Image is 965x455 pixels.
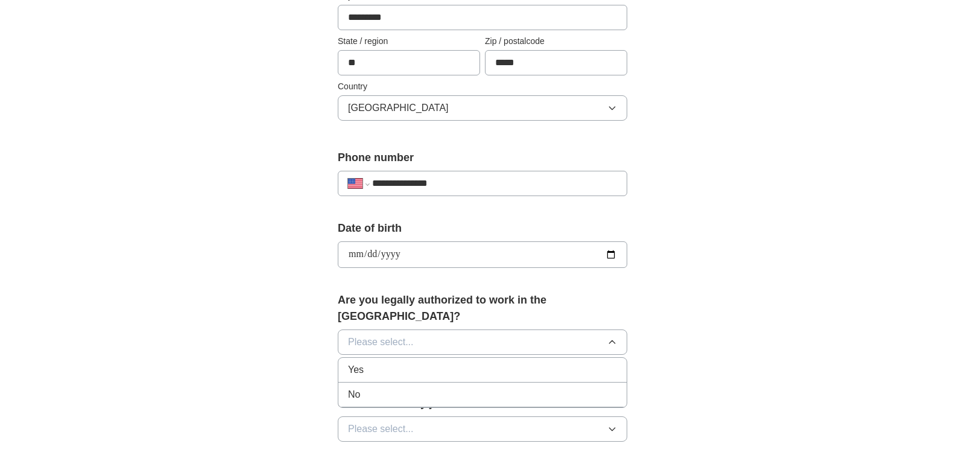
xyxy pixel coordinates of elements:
button: Please select... [338,416,627,442]
span: Please select... [348,335,414,349]
label: State / region [338,35,480,48]
label: Are you legally authorized to work in the [GEOGRAPHIC_DATA]? [338,292,627,325]
span: [GEOGRAPHIC_DATA] [348,101,449,115]
span: No [348,387,360,402]
button: [GEOGRAPHIC_DATA] [338,95,627,121]
button: Please select... [338,329,627,355]
span: Yes [348,363,364,377]
label: Zip / postalcode [485,35,627,48]
label: Phone number [338,150,627,166]
label: Country [338,80,627,93]
span: Please select... [348,422,414,436]
label: Date of birth [338,220,627,237]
